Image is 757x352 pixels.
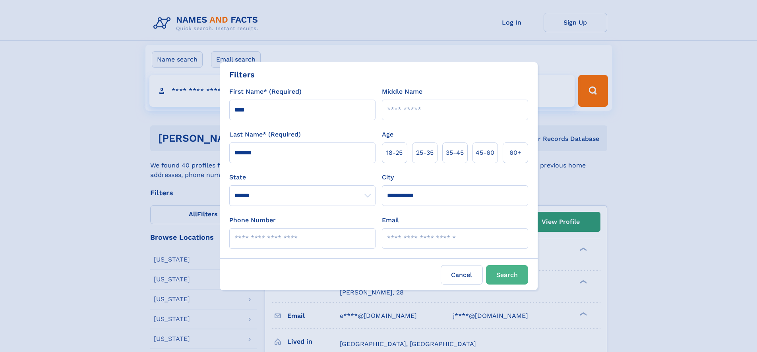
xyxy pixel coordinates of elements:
[509,148,521,158] span: 60+
[382,87,422,96] label: Middle Name
[446,148,464,158] span: 35‑45
[476,148,494,158] span: 45‑60
[382,215,399,225] label: Email
[229,87,302,96] label: First Name* (Required)
[229,130,301,139] label: Last Name* (Required)
[382,130,393,139] label: Age
[486,265,528,285] button: Search
[416,148,434,158] span: 25‑35
[441,265,483,285] label: Cancel
[229,215,276,225] label: Phone Number
[229,173,376,182] label: State
[229,69,255,81] div: Filters
[386,148,403,158] span: 18‑25
[382,173,394,182] label: City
